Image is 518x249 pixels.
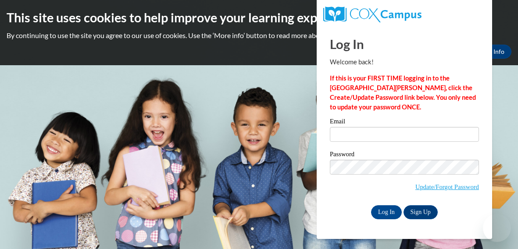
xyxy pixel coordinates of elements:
[7,9,511,26] h2: This site uses cookies to help improve your learning experience.
[415,183,479,190] a: Update/Forgot Password
[330,35,479,53] h1: Log In
[7,31,511,40] p: By continuing to use the site you agree to our use of cookies. Use the ‘More info’ button to read...
[330,57,479,67] p: Welcome back!
[323,7,422,22] img: COX Campus
[330,118,479,127] label: Email
[483,214,511,242] iframe: Button to launch messaging window
[330,151,479,160] label: Password
[371,205,402,219] input: Log In
[330,74,476,111] strong: If this is your FIRST TIME logging in to the [GEOGRAPHIC_DATA][PERSON_NAME], click the Create/Upd...
[404,205,438,219] a: Sign Up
